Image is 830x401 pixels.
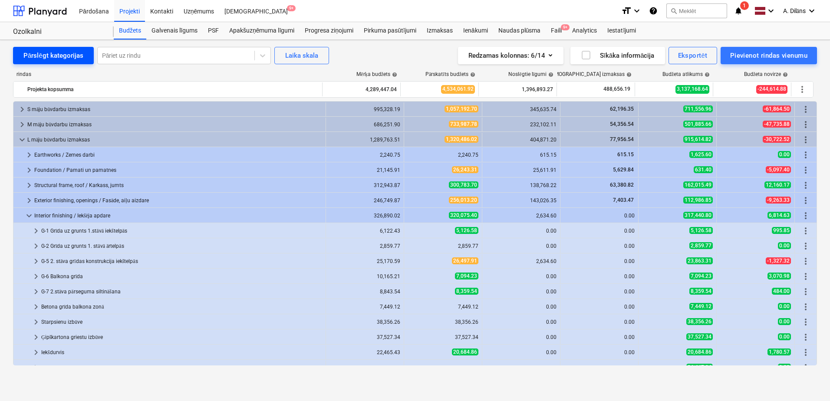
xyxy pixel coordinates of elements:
div: Progresa ziņojumi [300,22,359,39]
a: Naudas plūsma [493,22,546,39]
span: keyboard_arrow_right [31,347,41,358]
span: 38,356.26 [686,318,713,325]
span: 3,070.98 [767,273,791,279]
div: 0.00 [486,365,557,371]
div: 0.00 [564,334,635,340]
i: Zināšanu pamats [649,6,658,16]
div: Budžeta atlikums [662,71,710,78]
span: 711,556.96 [683,105,713,112]
button: Pārslēgt kategorijas [13,47,94,64]
div: 37,527.34 [329,334,400,340]
div: Redzamas kolonnas : 6/14 [468,50,553,61]
span: 0.00 [778,318,791,325]
div: Pievienot rindas vienumu [730,50,807,61]
div: 22,465.43 [329,349,400,355]
a: Analytics [567,22,602,39]
div: Pārskatīts budžets [425,71,475,78]
span: 7,403.47 [612,197,635,203]
div: [DEMOGRAPHIC_DATA] izmaksas [547,71,632,78]
div: G-5 2. stāva grīdas konstrukcija iekštelpās [41,254,322,268]
span: 26,497.91 [452,257,478,264]
span: 1,780.57 [767,348,791,355]
div: Mērķa budžets [356,71,397,78]
span: 733,987.78 [449,121,478,128]
span: keyboard_arrow_right [31,271,41,282]
button: Redzamas kolonnas:6/14 [458,47,563,64]
div: 404,871.20 [486,137,557,143]
div: G-7 2.stāva pārseguma siltināšana [41,285,322,299]
span: help [468,72,475,77]
span: keyboard_arrow_down [24,210,34,221]
iframe: Chat Widget [787,359,830,401]
span: 7,449.12 [689,303,713,310]
div: Projekta kopsumma [27,82,319,96]
span: 256,013.20 [449,197,478,204]
span: -61,864.50 [763,105,791,112]
div: 0.00 [564,304,635,310]
span: help [781,72,788,77]
div: 143,026.35 [486,197,557,204]
span: 20,684.86 [452,348,478,355]
span: 6,814.63 [767,212,791,219]
span: 8,359.54 [455,288,478,295]
div: 0.00 [486,334,557,340]
span: 0.00 [778,364,791,371]
div: G-2 Grīda uz grunts 1. stāvā ārtelpās [41,239,322,253]
span: Vairāk darbību [800,135,811,145]
div: 0.00 [564,228,635,234]
span: 317,440.80 [683,212,713,219]
div: 36,447.94 [408,365,478,371]
span: keyboard_arrow_right [31,302,41,312]
a: Faili9+ [546,22,567,39]
span: keyboard_arrow_right [24,150,34,160]
span: 112,986.85 [683,197,713,204]
div: 246,749.87 [329,197,400,204]
div: rindas [13,71,323,78]
div: Exterior finishing, openings / Fasāde, aiļu aizdare [34,194,322,207]
span: 23,863.31 [686,257,713,264]
span: -47,735.88 [763,121,791,128]
div: 2,240.75 [329,152,400,158]
span: 36,447.94 [686,364,713,371]
span: 488,656.19 [603,85,631,93]
span: 2,859.77 [689,242,713,249]
span: -1,327.32 [766,257,791,264]
a: Izmaksas [422,22,458,39]
div: 38,356.26 [329,319,400,325]
div: Ozolkalni [13,27,103,36]
div: Starpsienu izbūve [41,315,322,329]
span: 20,684.86 [686,348,713,355]
div: Budžets [114,22,146,39]
span: 54,356.54 [609,121,635,127]
div: Eksportēt [678,50,708,61]
span: 0.00 [778,242,791,249]
span: 615.15 [616,151,635,158]
span: 300,783.70 [449,181,478,188]
span: keyboard_arrow_right [31,286,41,297]
div: 6,122.43 [329,228,400,234]
span: keyboard_arrow_down [17,135,27,145]
span: Vairāk darbību [800,332,811,342]
span: 7,094.23 [455,273,478,279]
span: 9+ [287,5,296,11]
div: Betona grīda balkona zonā [41,300,322,314]
div: 2,240.75 [408,152,478,158]
span: help [390,72,397,77]
span: 162,015.49 [683,181,713,188]
a: Iestatījumi [602,22,641,39]
span: -5,097.40 [766,166,791,173]
span: 8,359.54 [689,288,713,295]
span: keyboard_arrow_right [24,180,34,191]
i: keyboard_arrow_down [766,6,776,16]
div: 0.00 [564,273,635,279]
i: format_size [621,6,632,16]
span: search [670,7,677,14]
div: Pārslēgt kategorijas [23,50,83,61]
div: 615.15 [486,152,557,158]
div: 0.00 [564,258,635,264]
span: Vairāk darbību [800,256,811,266]
span: Vairāk darbību [800,180,811,191]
